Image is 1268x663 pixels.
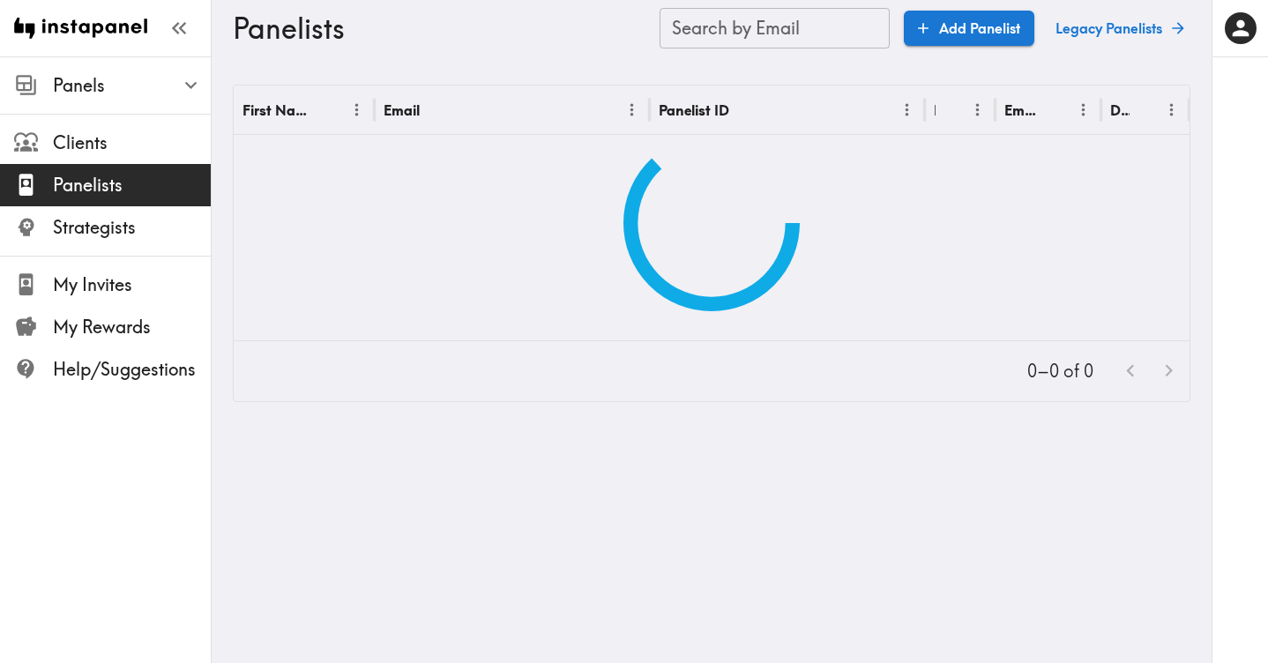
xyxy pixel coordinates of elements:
span: My Invites [53,272,211,297]
span: My Rewards [53,315,211,339]
a: Add Panelist [904,11,1034,46]
span: Strategists [53,215,211,240]
p: 0–0 of 0 [1027,359,1093,384]
span: Help/Suggestions [53,357,211,382]
button: Menu [1158,96,1185,123]
button: Sort [937,96,965,123]
div: Email [384,101,420,119]
button: Sort [1043,96,1070,123]
button: Menu [1070,96,1097,123]
button: Menu [618,96,645,123]
button: Sort [1131,96,1159,123]
span: Panelists [53,173,211,197]
button: Menu [964,96,991,123]
span: Clients [53,130,211,155]
button: Menu [343,96,370,123]
a: Legacy Panelists [1048,11,1190,46]
span: Panels [53,73,211,98]
button: Menu [893,96,921,123]
div: Deleted [1110,101,1130,119]
h3: Panelists [233,11,645,45]
div: Panelist ID [659,101,729,119]
div: Role [934,101,936,119]
div: Email Verified [1004,101,1041,119]
button: Sort [317,96,344,123]
button: Sort [731,96,758,123]
div: First Name [242,101,315,119]
button: Sort [421,96,449,123]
